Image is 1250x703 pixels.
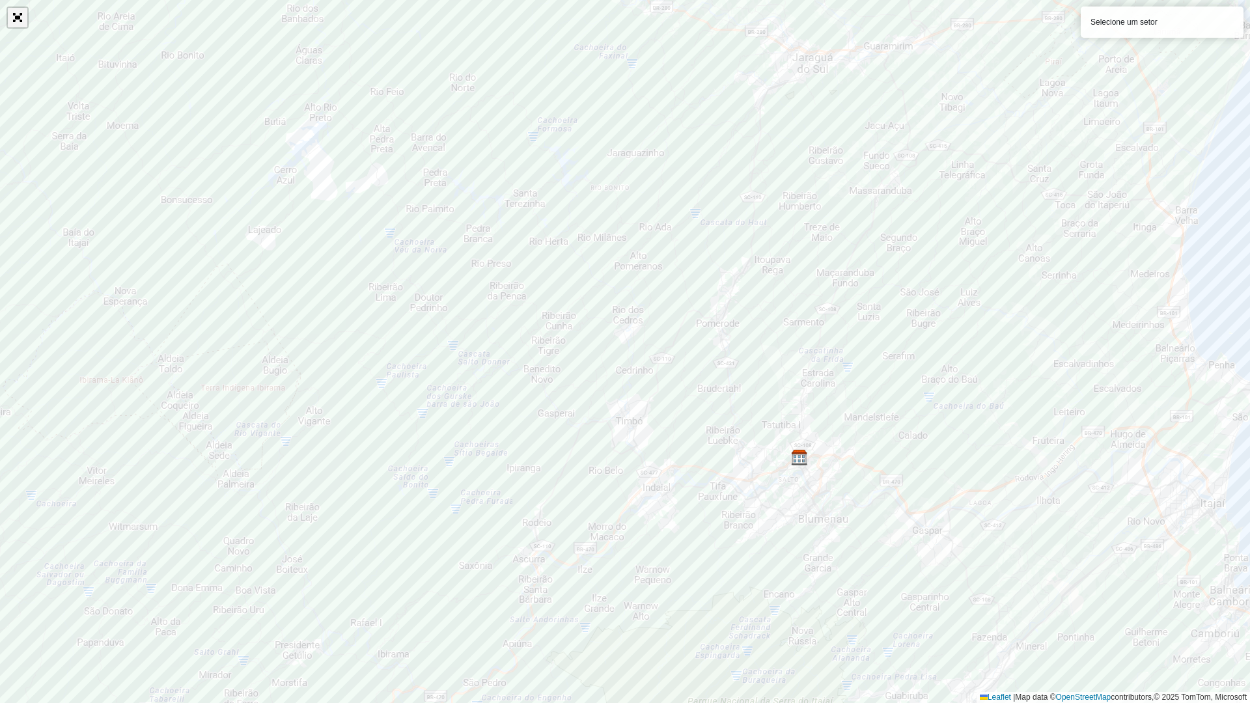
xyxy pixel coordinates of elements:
a: OpenStreetMap [1056,693,1111,702]
a: Leaflet [980,693,1011,702]
div: Selecione um setor [1081,7,1243,38]
a: Abrir mapa em tela cheia [8,8,27,27]
div: Map data © contributors,© 2025 TomTom, Microsoft [977,692,1250,703]
span: | [1013,693,1015,702]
